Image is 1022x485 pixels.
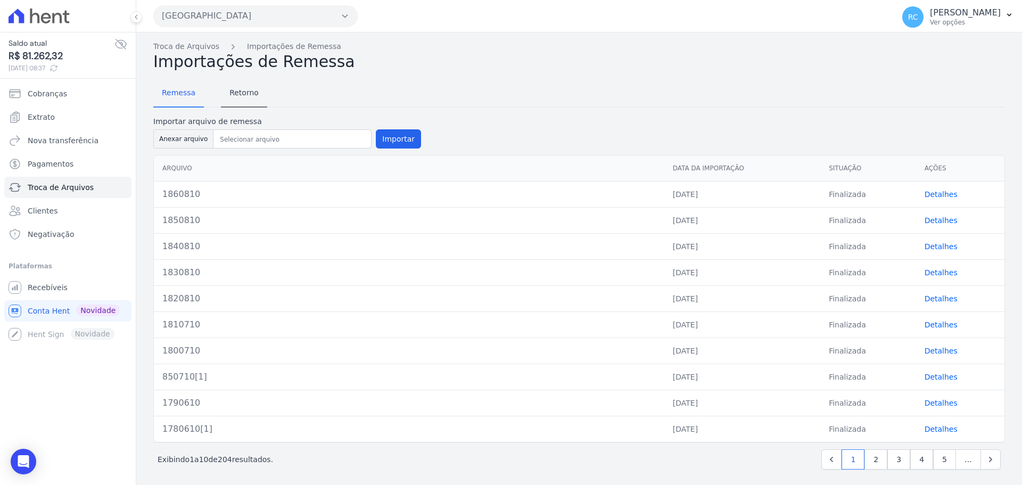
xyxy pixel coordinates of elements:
[664,155,820,182] th: Data da Importação
[189,455,194,464] span: 1
[376,129,421,149] button: Importar
[887,449,910,470] a: 3
[76,305,120,316] span: Novidade
[162,318,656,331] div: 1810710
[820,311,916,338] td: Finalizada
[930,7,1001,18] p: [PERSON_NAME]
[162,214,656,227] div: 1850810
[664,364,820,390] td: [DATE]
[162,240,656,253] div: 1840810
[4,200,131,221] a: Clientes
[28,159,73,169] span: Pagamentos
[28,182,94,193] span: Troca de Arquivos
[925,320,958,329] a: Detalhes
[28,229,75,240] span: Negativação
[153,41,1005,52] nav: Breadcrumb
[4,300,131,322] a: Conta Hent Novidade
[664,207,820,233] td: [DATE]
[199,455,209,464] span: 10
[664,285,820,311] td: [DATE]
[925,373,958,381] a: Detalhes
[28,112,55,122] span: Extrato
[158,454,273,465] p: Exibindo a de resultados.
[820,259,916,285] td: Finalizada
[820,233,916,259] td: Finalizada
[4,106,131,128] a: Extrato
[153,5,358,27] button: [GEOGRAPHIC_DATA]
[925,399,958,407] a: Detalhes
[864,449,887,470] a: 2
[162,397,656,409] div: 1790610
[153,80,204,108] a: Remessa
[925,294,958,303] a: Detalhes
[9,38,114,49] span: Saldo atual
[153,116,421,127] label: Importar arquivo de remessa
[28,306,70,316] span: Conta Hent
[820,416,916,442] td: Finalizada
[664,259,820,285] td: [DATE]
[664,311,820,338] td: [DATE]
[894,2,1022,32] button: RC [PERSON_NAME] Ver opções
[162,266,656,279] div: 1830810
[9,260,127,273] div: Plataformas
[11,449,36,474] div: Open Intercom Messenger
[28,205,57,216] span: Clientes
[925,190,958,199] a: Detalhes
[925,425,958,433] a: Detalhes
[4,153,131,175] a: Pagamentos
[28,88,67,99] span: Cobranças
[916,155,1004,182] th: Ações
[4,177,131,198] a: Troca de Arquivos
[955,449,981,470] span: …
[223,82,265,103] span: Retorno
[933,449,956,470] a: 5
[28,135,98,146] span: Nova transferência
[153,129,213,149] button: Anexar arquivo
[221,80,267,108] a: Retorno
[820,207,916,233] td: Finalizada
[4,83,131,104] a: Cobranças
[664,390,820,416] td: [DATE]
[247,41,341,52] a: Importações de Remessa
[664,416,820,442] td: [DATE]
[162,188,656,201] div: 1860810
[162,371,656,383] div: 850710[1]
[162,344,656,357] div: 1800710
[925,216,958,225] a: Detalhes
[162,423,656,435] div: 1780610[1]
[664,233,820,259] td: [DATE]
[930,18,1001,27] p: Ver opções
[910,449,933,470] a: 4
[664,338,820,364] td: [DATE]
[155,82,202,103] span: Remessa
[925,347,958,355] a: Detalhes
[980,449,1001,470] a: Next
[842,449,864,470] a: 1
[4,277,131,298] a: Recebíveis
[925,268,958,277] a: Detalhes
[153,41,219,52] a: Troca de Arquivos
[9,83,127,345] nav: Sidebar
[908,13,918,21] span: RC
[820,181,916,207] td: Finalizada
[820,390,916,416] td: Finalizada
[28,282,68,293] span: Recebíveis
[820,338,916,364] td: Finalizada
[9,63,114,73] span: [DATE] 08:37
[4,224,131,245] a: Negativação
[664,181,820,207] td: [DATE]
[154,155,664,182] th: Arquivo
[925,242,958,251] a: Detalhes
[216,133,369,146] input: Selecionar arquivo
[4,130,131,151] a: Nova transferência
[9,49,114,63] span: R$ 81.262,32
[821,449,842,470] a: Previous
[820,285,916,311] td: Finalizada
[162,292,656,305] div: 1820810
[218,455,232,464] span: 204
[820,155,916,182] th: Situação
[153,52,1005,71] h2: Importações de Remessa
[820,364,916,390] td: Finalizada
